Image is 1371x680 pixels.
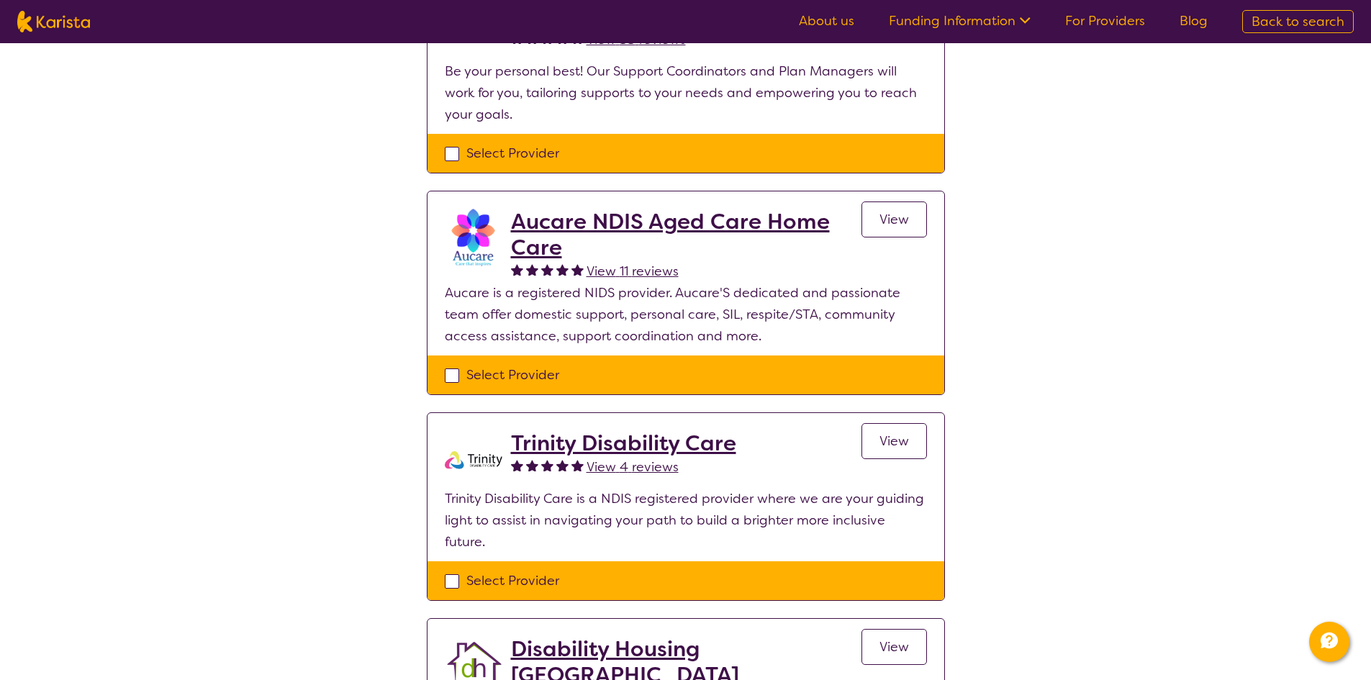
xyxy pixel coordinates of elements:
span: View [879,211,909,228]
span: View 4 reviews [587,458,679,476]
button: Channel Menu [1309,622,1349,662]
a: Funding Information [889,12,1031,30]
p: Be your personal best! Our Support Coordinators and Plan Managers will work for you, tailoring su... [445,60,927,125]
img: fullstar [541,459,553,471]
span: View [879,432,909,450]
p: Aucare is a registered NIDS provider. Aucare'S dedicated and passionate team offer domestic suppo... [445,282,927,347]
img: fullstar [556,263,569,276]
a: View [861,201,927,237]
img: fullstar [571,459,584,471]
img: fullstar [511,263,523,276]
img: pxtnkcyzh0s3chkr6hsj.png [445,209,502,266]
a: View [861,629,927,665]
a: View 11 reviews [587,260,679,282]
a: Trinity Disability Care [511,430,736,456]
img: fullstar [541,263,553,276]
img: xjuql8d3dr7ea5kriig5.png [445,430,502,488]
p: Trinity Disability Care is a NDIS registered provider where we are your guiding light to assist i... [445,488,927,553]
a: Aucare NDIS Aged Care Home Care [511,209,861,260]
img: fullstar [526,263,538,276]
img: fullstar [511,459,523,471]
img: fullstar [556,459,569,471]
span: View 11 reviews [587,263,679,280]
a: For Providers [1065,12,1145,30]
span: Back to search [1252,13,1344,30]
span: View [879,638,909,656]
a: About us [799,12,854,30]
a: View [861,423,927,459]
a: View 4 reviews [587,456,679,478]
img: Karista logo [17,11,90,32]
img: fullstar [526,459,538,471]
img: fullstar [571,263,584,276]
a: Back to search [1242,10,1354,33]
a: Blog [1180,12,1208,30]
